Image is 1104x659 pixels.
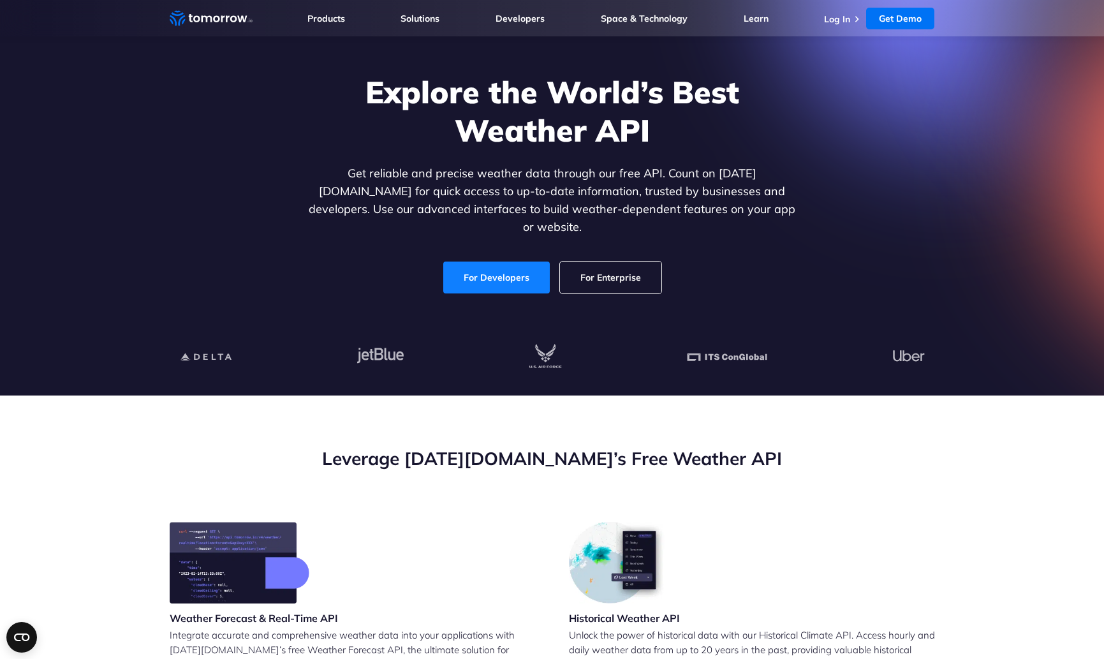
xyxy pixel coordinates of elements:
[560,262,661,293] a: For Enterprise
[306,73,799,149] h1: Explore the World’s Best Weather API
[6,622,37,653] button: Open CMP widget
[866,8,934,29] a: Get Demo
[170,9,253,28] a: Home link
[744,13,769,24] a: Learn
[306,165,799,236] p: Get reliable and precise weather data through our free API. Count on [DATE][DOMAIN_NAME] for quic...
[307,13,345,24] a: Products
[401,13,439,24] a: Solutions
[824,13,850,25] a: Log In
[496,13,545,24] a: Developers
[443,262,550,293] a: For Developers
[170,447,935,471] h2: Leverage [DATE][DOMAIN_NAME]’s Free Weather API
[569,611,680,625] h3: Historical Weather API
[170,611,338,625] h3: Weather Forecast & Real-Time API
[601,13,688,24] a: Space & Technology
